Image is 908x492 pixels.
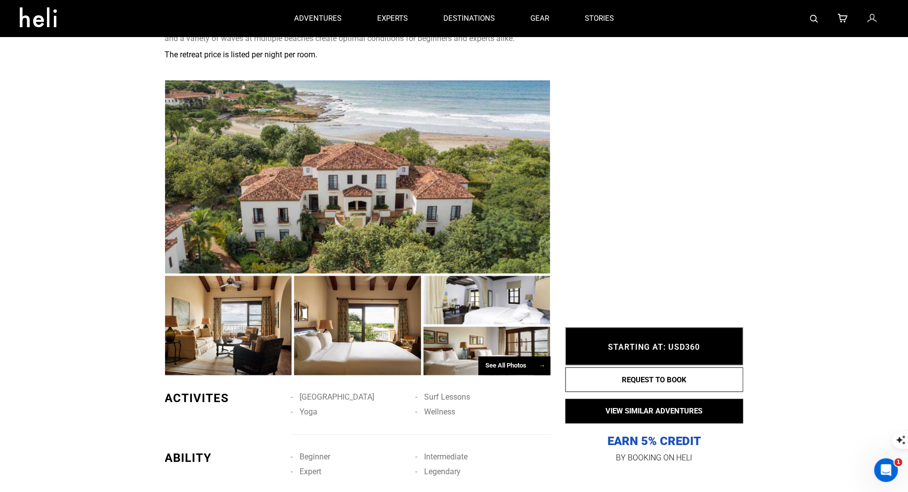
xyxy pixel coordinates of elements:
[300,393,374,402] span: [GEOGRAPHIC_DATA]
[443,13,495,24] p: destinations
[165,50,318,59] strong: The retreat price is listed per night per room.
[608,343,700,352] span: STARTING AT: USD360
[300,467,321,477] span: Expert
[539,362,546,369] span: →
[424,393,470,402] span: Surf Lessons
[424,467,461,477] span: Legendary
[478,357,551,376] div: See All Photos
[874,458,898,482] iframe: Intercom live chat
[300,408,317,417] span: Yoga
[377,13,408,24] p: experts
[294,13,342,24] p: adventures
[810,15,818,23] img: search-bar-icon.svg
[565,367,743,392] button: REQUEST TO BOOK
[424,408,455,417] span: Wellness
[165,390,284,407] div: ACTIVITES
[565,451,743,465] p: BY BOOKING ON HELI
[165,450,284,467] div: ABILITY
[565,335,743,449] p: EARN 5% CREDIT
[424,452,468,462] span: Intermediate
[565,399,743,423] button: VIEW SIMILAR ADVENTURES
[300,452,330,462] span: Beginner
